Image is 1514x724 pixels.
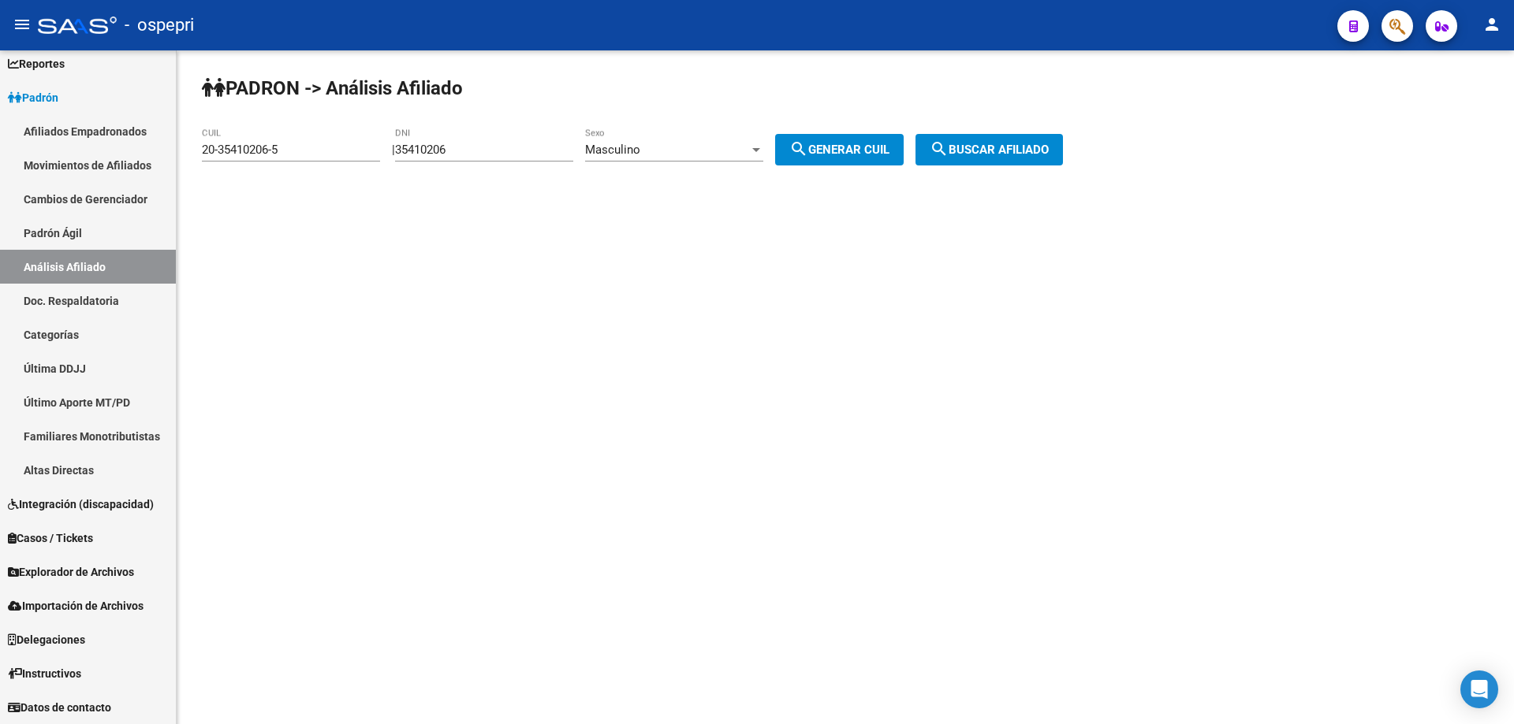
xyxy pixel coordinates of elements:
mat-icon: search [789,139,808,158]
span: Casos / Tickets [8,529,93,547]
span: Integración (discapacidad) [8,496,154,513]
div: | [392,143,915,157]
span: Instructivos [8,665,81,682]
mat-icon: menu [13,15,32,34]
span: Importación de Archivos [8,597,144,614]
span: Explorador de Archivos [8,563,134,581]
span: Delegaciones [8,631,85,648]
button: Generar CUIL [775,134,904,165]
span: Datos de contacto [8,699,111,716]
span: Masculino [585,143,640,157]
span: Buscar afiliado [930,143,1049,157]
div: Open Intercom Messenger [1460,670,1498,708]
span: Padrón [8,89,58,106]
mat-icon: person [1482,15,1501,34]
mat-icon: search [930,139,949,158]
button: Buscar afiliado [915,134,1063,165]
strong: PADRON -> Análisis Afiliado [202,77,463,99]
span: Reportes [8,55,65,72]
span: Generar CUIL [789,143,889,157]
span: - ospepri [125,8,194,43]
